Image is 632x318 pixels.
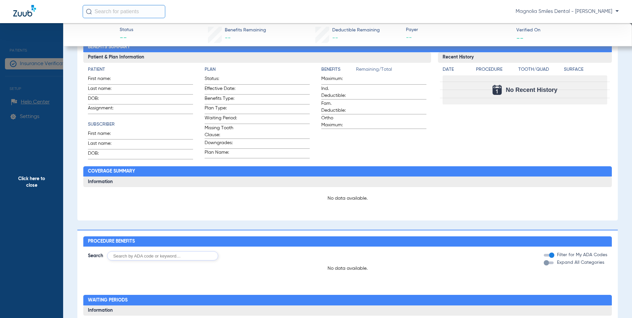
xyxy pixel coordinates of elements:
[83,52,431,63] h3: Patient & Plan Information
[356,66,426,75] span: Remaining/Total
[83,236,612,247] h2: Procedure Benefits
[205,66,310,73] h4: Plan
[88,95,120,104] span: DOB:
[88,150,120,159] span: DOB:
[205,85,237,94] span: Effective Date:
[83,177,612,187] h3: Information
[88,130,120,139] span: First name:
[321,66,356,75] app-breakdown-title: Benefits
[225,27,266,34] span: Benefits Remaining
[83,265,612,272] p: No data available.
[205,115,237,124] span: Waiting Period:
[107,251,218,260] input: Search by ADA code or keyword…
[88,85,120,94] span: Last name:
[83,295,612,305] h2: Waiting Periods
[484,52,632,318] iframe: Chat Widget
[205,75,237,84] span: Status:
[443,66,470,73] h4: Date
[406,26,511,33] span: Payer
[88,253,103,259] span: Search
[321,85,354,99] span: Ind. Deductible:
[88,195,608,202] p: No data available.
[83,166,612,177] h2: Coverage Summary
[205,125,237,139] span: Missing Tooth Clause:
[321,66,356,73] h4: Benefits
[88,121,193,128] h4: Subscriber
[86,9,92,15] img: Search Icon
[88,105,120,114] span: Assignment:
[83,5,165,18] input: Search for patients
[476,66,516,75] app-breakdown-title: Procedure
[205,139,237,148] span: Downgrades:
[13,5,36,17] img: Zuub Logo
[321,100,354,114] span: Fam. Deductible:
[516,8,619,15] span: Magnolia Smiles Dental - [PERSON_NAME]
[225,35,231,41] span: --
[321,75,354,84] span: Maximum:
[83,305,612,316] h3: Information
[83,42,612,53] h2: Benefits Summary
[438,52,612,63] h3: Recent History
[516,34,524,41] span: --
[443,66,470,75] app-breakdown-title: Date
[332,27,380,34] span: Deductible Remaining
[88,140,120,149] span: Last name:
[205,149,237,158] span: Plan Name:
[120,34,133,43] span: --
[476,66,516,73] h4: Procedure
[120,26,133,33] span: Status
[406,34,511,42] span: --
[516,27,621,34] span: Verified On
[332,35,338,41] span: --
[321,115,354,129] span: Ortho Maximum:
[88,75,120,84] span: First name:
[88,66,193,73] h4: Patient
[205,95,237,104] span: Benefits Type:
[205,105,237,114] span: Plan Type:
